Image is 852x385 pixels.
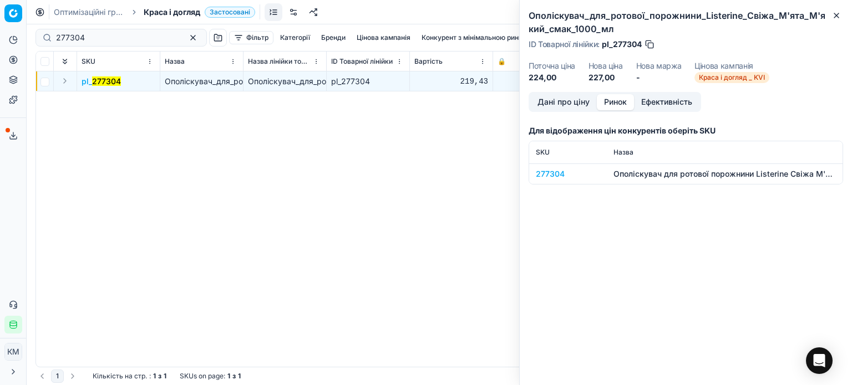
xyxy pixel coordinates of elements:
[58,74,72,88] button: Expand
[498,57,506,66] span: 🔒
[93,372,147,381] span: Кількість на стр.
[165,76,479,86] span: Ополіскувач_для_ротової_порожнини_Listerine_Свіжа_М'ята_М'який_смак_1000_мл
[54,7,255,18] nav: breadcrumb
[144,7,255,18] span: Краса і доглядЗастосовані
[414,57,443,66] span: Вартість
[417,31,565,44] button: Конкурент з мінімальною ринковою ціною
[93,372,166,381] div: :
[180,372,225,381] span: SKUs on page :
[58,55,72,68] button: Expand all
[158,372,161,381] strong: з
[602,39,642,50] span: pl_277304
[164,372,166,381] strong: 1
[238,372,241,381] strong: 1
[82,57,95,66] span: SKU
[205,7,255,18] span: Застосовані
[536,148,550,156] span: SKU
[331,76,405,87] div: pl_277304
[82,76,121,87] span: pl_
[144,7,200,18] span: Краса і догляд
[529,72,575,83] dd: 224,00
[352,31,415,44] button: Цінова кампанія
[227,372,230,381] strong: 1
[634,94,699,110] button: Ефективність
[56,32,177,43] input: Пошук по SKU або назві
[529,125,843,136] h3: Для відображення цін конкурентів оберіть SKU
[317,31,350,44] button: Бренди
[694,72,769,83] span: Краса і догляд _ KVI
[530,94,597,110] button: Дані про ціну
[35,369,79,383] nav: pagination
[51,369,64,383] button: 1
[589,62,623,70] dt: Нова ціна
[66,369,79,383] button: Go to next page
[248,57,311,66] span: Назва лінійки товарів
[529,40,600,48] span: ID Товарної лінійки :
[536,168,600,179] div: 277304
[331,57,393,66] span: ID Товарної лінійки
[232,372,236,381] strong: з
[82,76,121,87] button: pl_277304
[92,76,121,86] mark: 277304
[35,369,49,383] button: Go to previous page
[248,76,322,87] div: Ополіскувач_для_ротової_порожнини_Listerine_Свіжа_М'ята_М'який_смак_1000_мл
[529,9,843,35] h2: Ополіскувач_для_ротової_порожнини_Listerine_Свіжа_М'ята_М'який_смак_1000_мл
[613,148,633,156] span: Назва
[597,94,634,110] button: Ринок
[4,343,22,361] button: КM
[529,62,575,70] dt: Поточна ціна
[54,7,125,18] a: Оптимізаційні групи
[5,343,22,360] span: КM
[589,72,623,83] dd: 227,00
[165,57,185,66] span: Назва
[229,31,273,44] button: Фільтр
[806,347,833,374] div: Open Intercom Messenger
[153,372,156,381] strong: 1
[694,62,769,70] dt: Цінова кампанія
[414,76,488,87] div: 219,43
[636,62,682,70] dt: Нова маржа
[613,168,836,179] div: Ополіскувач для ротової порожнини Listerine Свіжа М'ята М'який смак 1000 мл
[636,72,682,83] dd: -
[276,31,315,44] button: Категорії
